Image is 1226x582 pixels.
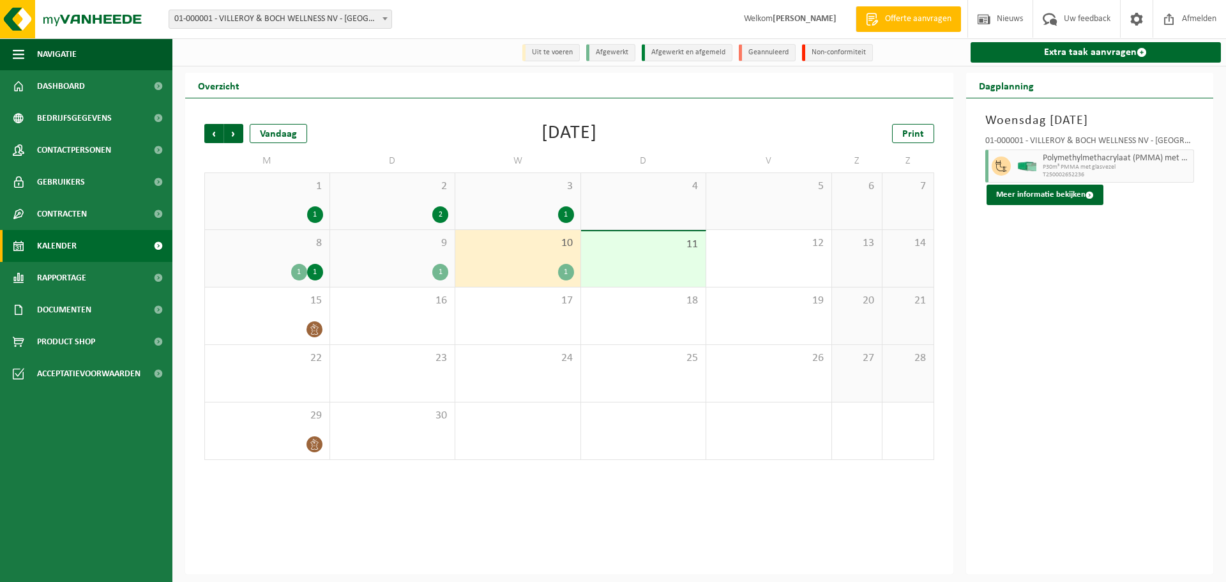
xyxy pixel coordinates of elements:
span: Product Shop [37,326,95,358]
span: 22 [211,351,323,365]
span: 11 [587,238,700,252]
td: D [581,149,707,172]
li: Uit te voeren [522,44,580,61]
img: HK-XP-30-GN-00 [1017,162,1036,171]
span: 19 [713,294,825,308]
li: Non-conformiteit [802,44,873,61]
span: Volgende [224,124,243,143]
div: 1 [558,206,574,223]
strong: [PERSON_NAME] [773,14,836,24]
span: 3 [462,180,574,194]
span: 14 [889,236,927,250]
button: Meer informatie bekijken [987,185,1103,205]
div: 1 [307,206,323,223]
span: Gebruikers [37,166,85,198]
a: Extra taak aanvragen [971,42,1222,63]
span: Acceptatievoorwaarden [37,358,140,390]
td: Z [832,149,883,172]
li: Afgewerkt en afgemeld [642,44,732,61]
span: 7 [889,180,927,194]
span: 1 [211,180,323,194]
span: 29 [211,409,323,423]
span: 17 [462,294,574,308]
span: 12 [713,236,825,250]
span: 10 [462,236,574,250]
span: 01-000001 - VILLEROY & BOCH WELLNESS NV - ROESELARE [169,10,392,29]
span: 23 [337,351,449,365]
span: 20 [838,294,876,308]
span: Rapportage [37,262,86,294]
div: 1 [307,264,323,280]
div: 01-000001 - VILLEROY & BOCH WELLNESS NV - [GEOGRAPHIC_DATA] [985,137,1195,149]
td: Z [882,149,934,172]
span: Contracten [37,198,87,230]
span: Documenten [37,294,91,326]
span: Dashboard [37,70,85,102]
h2: Dagplanning [966,73,1047,98]
div: 1 [432,264,448,280]
span: 25 [587,351,700,365]
span: 26 [713,351,825,365]
h3: Woensdag [DATE] [985,111,1195,130]
div: 1 [291,264,307,280]
h2: Overzicht [185,73,252,98]
td: W [455,149,581,172]
span: 4 [587,180,700,194]
span: Contactpersonen [37,134,111,166]
span: Vorige [204,124,223,143]
span: 01-000001 - VILLEROY & BOCH WELLNESS NV - ROESELARE [169,10,391,28]
span: 27 [838,351,876,365]
span: Print [902,129,924,139]
td: D [330,149,456,172]
span: P30m³ PMMA met glasvezel [1043,164,1191,171]
span: 6 [838,180,876,194]
span: 8 [211,236,323,250]
span: 9 [337,236,449,250]
span: 28 [889,351,927,365]
td: M [204,149,330,172]
span: 18 [587,294,700,308]
li: Geannuleerd [739,44,796,61]
div: 1 [558,264,574,280]
span: 21 [889,294,927,308]
div: 2 [432,206,448,223]
span: Offerte aanvragen [882,13,955,26]
span: Polymethylmethacrylaat (PMMA) met glasvezel [1043,153,1191,164]
span: 2 [337,180,449,194]
span: 30 [337,409,449,423]
a: Offerte aanvragen [856,6,961,32]
span: Bedrijfsgegevens [37,102,112,134]
span: T250002652236 [1043,171,1191,179]
div: [DATE] [541,124,597,143]
span: Navigatie [37,38,77,70]
span: 16 [337,294,449,308]
span: 13 [838,236,876,250]
a: Print [892,124,934,143]
span: 24 [462,351,574,365]
li: Afgewerkt [586,44,635,61]
td: V [706,149,832,172]
span: 5 [713,180,825,194]
div: Vandaag [250,124,307,143]
span: 15 [211,294,323,308]
span: Kalender [37,230,77,262]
